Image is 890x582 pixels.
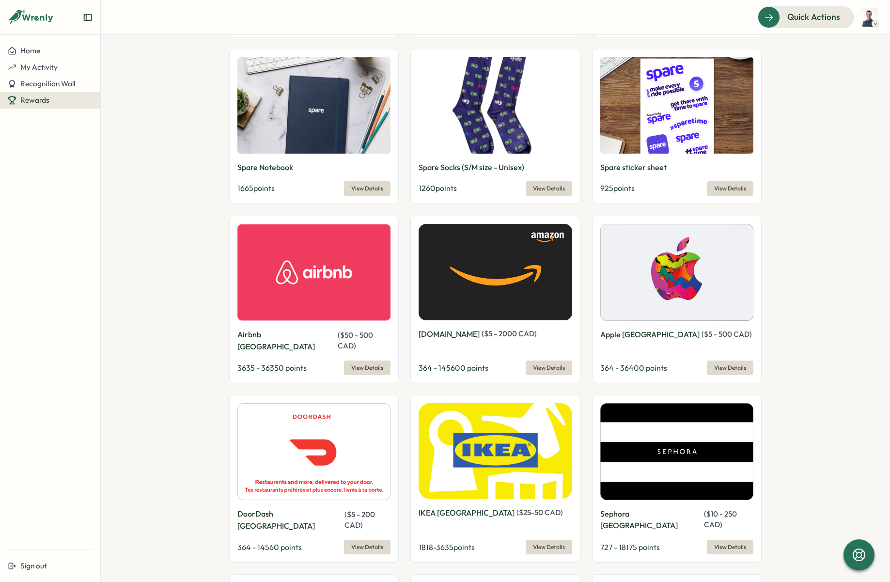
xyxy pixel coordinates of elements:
[526,181,572,196] button: View Details
[20,95,49,105] span: Rewards
[237,224,391,321] img: Airbnb Canada
[707,181,753,196] button: View Details
[20,63,58,72] span: My Activity
[20,561,47,570] span: Sign out
[702,330,752,339] span: ( $ 5 - 500 CAD )
[600,183,635,193] span: 925 points
[237,508,343,532] p: DoorDash [GEOGRAPHIC_DATA]
[533,540,565,554] span: View Details
[419,363,488,373] span: 364 - 145600 points
[787,11,840,23] span: Quick Actions
[344,510,375,530] span: ( $ 5 - 200 CAD )
[533,182,565,195] span: View Details
[237,542,302,552] span: 364 - 14560 points
[533,361,565,375] span: View Details
[344,540,390,554] button: View Details
[419,507,515,519] p: IKEA [GEOGRAPHIC_DATA]
[758,6,854,28] button: Quick Actions
[600,363,667,373] span: 364 - 36400 points
[714,361,746,375] span: View Details
[419,57,572,154] img: Spare Socks (S/M size - Unisex)
[419,403,572,499] img: IKEA Canada
[237,183,275,193] span: 1665 points
[600,224,754,321] img: Apple Canada
[707,361,753,375] button: View Details
[516,508,563,517] span: ( $ 25 - 50 CAD )
[351,361,383,375] span: View Details
[419,161,524,173] p: Spare Socks (S/M size - Unisex)
[419,224,572,320] img: Amazon.ca
[526,540,572,554] button: View Details
[419,328,480,340] p: [DOMAIN_NAME]
[237,329,336,353] p: Airbnb [GEOGRAPHIC_DATA]
[237,57,391,154] img: Spare Notebook
[351,540,383,554] span: View Details
[419,183,457,193] span: 1260 points
[714,540,746,554] span: View Details
[338,330,373,350] span: ( $ 50 - 500 CAD )
[860,8,878,27] img: Tomas Chedrese
[83,13,93,22] button: Expand sidebar
[344,181,390,196] button: View Details
[344,361,390,375] button: View Details
[714,182,746,195] span: View Details
[351,182,383,195] span: View Details
[20,79,75,88] span: Recognition Wall
[419,542,475,552] span: 1818 - 3635 points
[600,508,702,532] p: Sephora [GEOGRAPHIC_DATA]
[704,509,737,529] span: ( $ 10 - 250 CAD )
[237,403,391,501] img: DoorDash Canada
[20,46,40,55] span: Home
[600,542,660,552] span: 727 - 18175 points
[237,363,307,373] span: 3635 - 36350 points
[600,403,754,500] img: Sephora Canada
[237,161,293,173] p: Spare Notebook
[482,329,537,338] span: ( $ 5 - 2000 CAD )
[600,329,700,341] p: Apple [GEOGRAPHIC_DATA]
[707,540,753,554] button: View Details
[526,361,572,375] button: View Details
[600,57,754,154] img: Spare sticker sheet
[600,161,667,173] p: Spare sticker sheet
